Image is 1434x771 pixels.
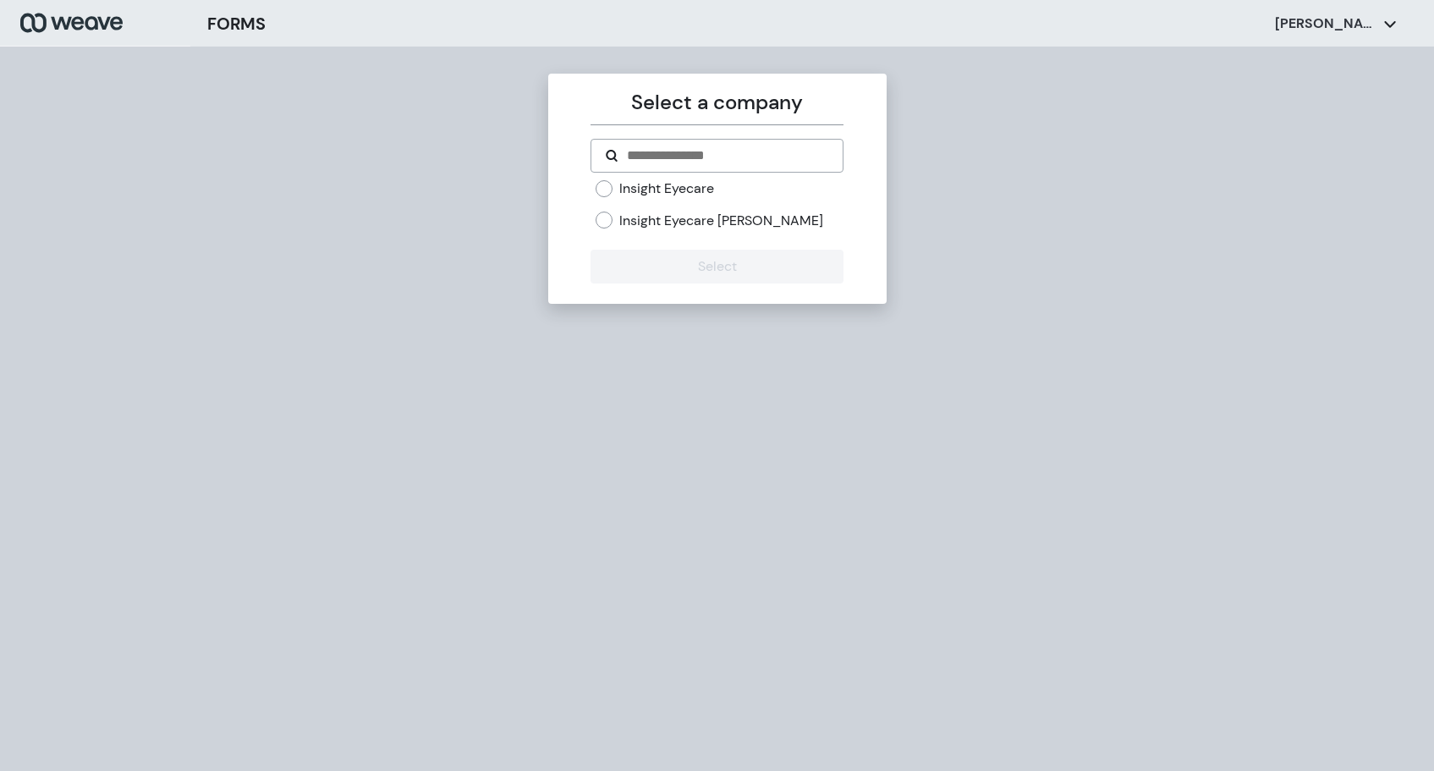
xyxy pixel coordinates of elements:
label: Insight Eyecare [619,179,714,198]
label: Insight Eyecare [PERSON_NAME] [619,212,823,230]
button: Select [591,250,843,284]
p: Select a company [591,87,843,118]
p: [PERSON_NAME] [1275,14,1376,33]
input: Search [625,146,829,166]
h3: FORMS [207,11,266,36]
